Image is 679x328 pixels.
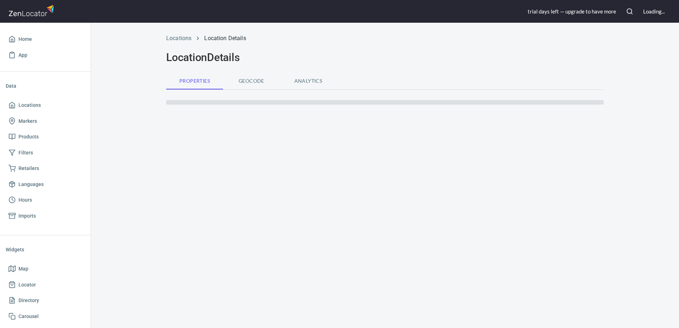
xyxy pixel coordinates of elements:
[18,51,27,60] span: App
[6,308,85,324] a: Carousel
[18,148,33,157] span: Filters
[6,31,85,47] a: Home
[6,192,85,208] a: Hours
[170,77,219,86] span: Properties
[6,208,85,224] a: Imports
[18,101,41,110] span: Locations
[6,47,85,63] a: App
[6,241,85,258] li: Widgets
[6,176,85,192] a: Languages
[166,35,191,42] a: Locations
[284,77,332,86] span: Analytics
[18,264,28,273] span: Map
[6,160,85,176] a: Retailers
[6,277,85,293] a: Locator
[528,8,616,15] div: trial day s left — upgrade to have more
[18,132,39,141] span: Products
[204,35,246,42] a: Location Details
[18,35,32,44] span: Home
[18,280,36,289] span: Locator
[6,97,85,113] a: Locations
[6,145,85,161] a: Filters
[227,77,276,86] span: Geocode
[6,113,85,129] a: Markers
[9,3,56,18] img: zenlocator
[18,296,39,305] span: Directory
[166,34,604,43] nav: breadcrumb
[622,4,637,19] button: Search
[6,77,85,94] li: Data
[643,8,665,15] div: Loading...
[166,51,604,64] h2: Location Details
[18,180,44,189] span: Languages
[6,293,85,308] a: Directory
[6,261,85,277] a: Map
[18,117,37,126] span: Markers
[18,312,39,321] span: Carousel
[18,212,36,220] span: Imports
[6,129,85,145] a: Products
[18,164,39,173] span: Retailers
[18,196,32,204] span: Hours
